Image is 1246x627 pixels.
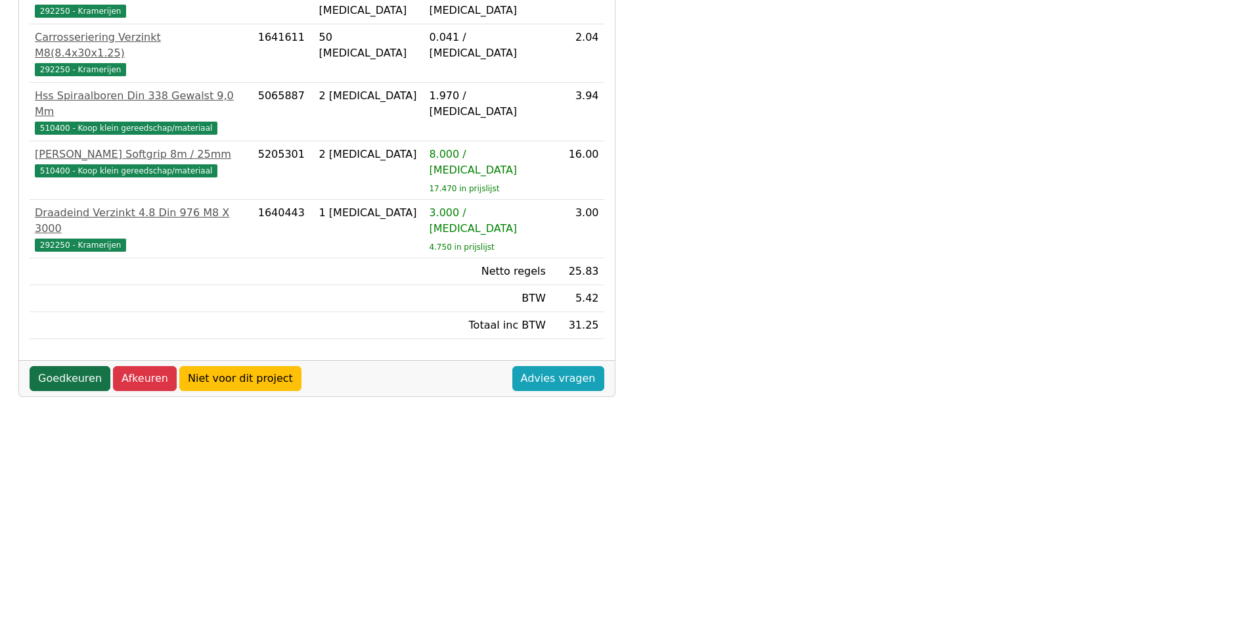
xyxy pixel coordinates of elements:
[179,366,301,391] a: Niet voor dit project
[319,88,419,104] div: 2 [MEDICAL_DATA]
[30,366,110,391] a: Goedkeuren
[35,30,248,61] div: Carrosseriering Verzinkt M8(8.4x30x1.25)
[551,285,604,312] td: 5.42
[35,205,248,252] a: Draadeind Verzinkt 4.8 Din 976 M8 X 3000292250 - Kramerijen
[35,147,248,178] a: [PERSON_NAME] Softgrip 8m / 25mm510400 - Koop klein gereedschap/materiaal
[429,88,545,120] div: 1.970 / [MEDICAL_DATA]
[512,366,604,391] a: Advies vragen
[35,5,126,18] span: 292250 - Kramerijen
[35,147,248,162] div: [PERSON_NAME] Softgrip 8m / 25mm
[113,366,177,391] a: Afkeuren
[429,184,499,193] sub: 17.470 in prijslijst
[253,24,314,83] td: 1641611
[253,141,314,200] td: 5205301
[35,30,248,77] a: Carrosseriering Verzinkt M8(8.4x30x1.25)292250 - Kramerijen
[429,147,545,178] div: 8.000 / [MEDICAL_DATA]
[319,147,419,162] div: 2 [MEDICAL_DATA]
[429,205,545,237] div: 3.000 / [MEDICAL_DATA]
[35,205,248,237] div: Draadeind Verzinkt 4.8 Din 976 M8 X 3000
[551,200,604,258] td: 3.00
[429,243,494,252] sub: 4.750 in prijslijst
[319,205,419,221] div: 1 [MEDICAL_DATA]
[35,88,248,135] a: Hss Spiraalboren Din 338 Gewalst 9,0 Mm510400 - Koop klein gereedschap/materiaal
[551,24,604,83] td: 2.04
[35,164,217,177] span: 510400 - Koop klein gereedschap/materiaal
[35,63,126,76] span: 292250 - Kramerijen
[424,285,550,312] td: BTW
[551,141,604,200] td: 16.00
[551,83,604,141] td: 3.94
[424,312,550,339] td: Totaal inc BTW
[35,122,217,135] span: 510400 - Koop klein gereedschap/materiaal
[424,258,550,285] td: Netto regels
[551,258,604,285] td: 25.83
[319,30,419,61] div: 50 [MEDICAL_DATA]
[253,83,314,141] td: 5065887
[35,239,126,252] span: 292250 - Kramerijen
[551,312,604,339] td: 31.25
[429,30,545,61] div: 0.041 / [MEDICAL_DATA]
[35,88,248,120] div: Hss Spiraalboren Din 338 Gewalst 9,0 Mm
[253,200,314,258] td: 1640443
